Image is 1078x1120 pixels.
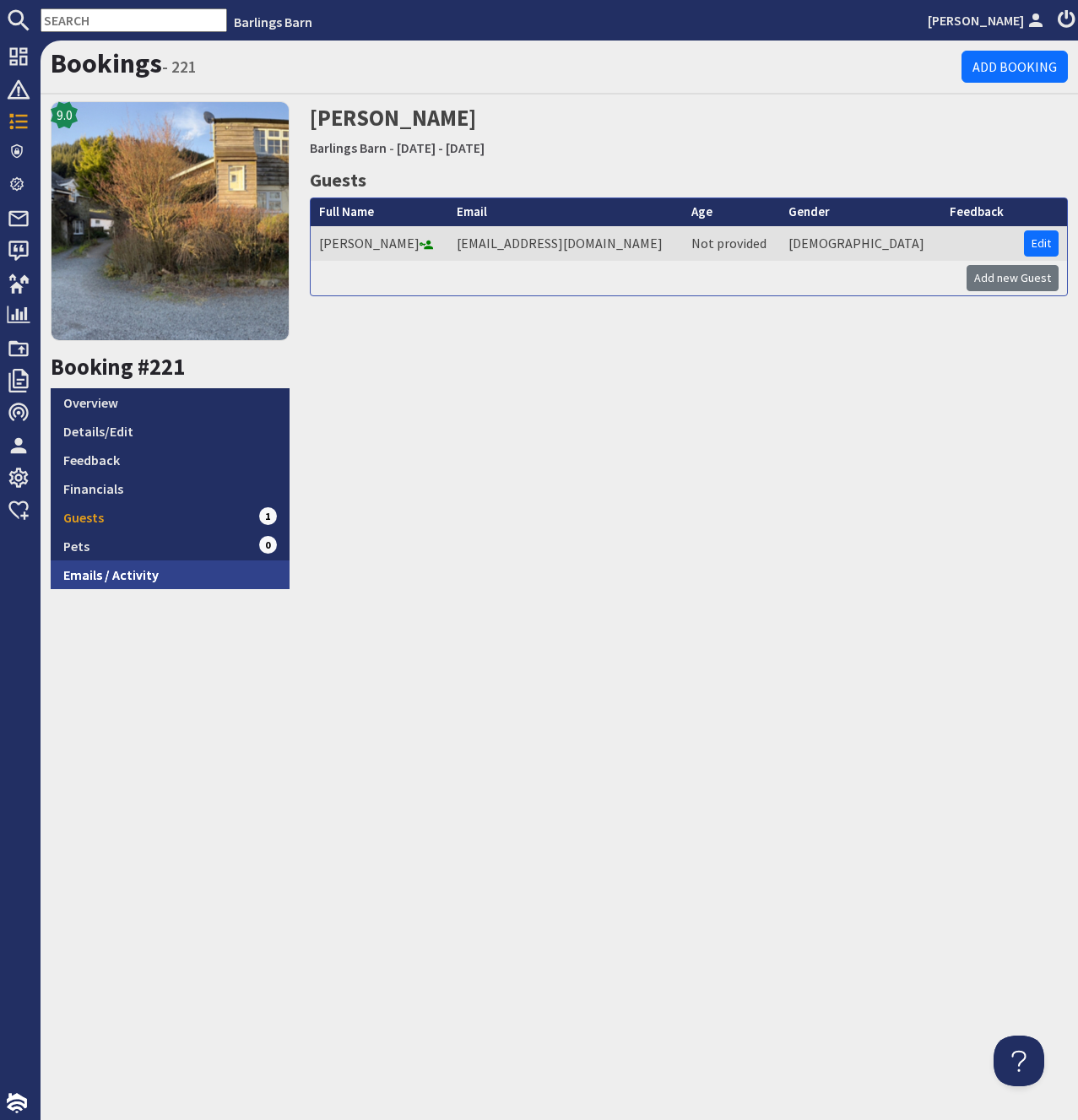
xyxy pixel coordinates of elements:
a: Guests1 [51,503,290,532]
a: Overview [51,388,290,417]
a: Barlings Barn [310,139,387,156]
a: Pets0 [51,532,290,560]
a: Edit [1024,230,1059,257]
a: Emails / Activity [51,560,290,589]
td: [PERSON_NAME] [311,226,448,261]
td: [EMAIL_ADDRESS][DOMAIN_NAME] [448,226,683,261]
h2: [PERSON_NAME] [310,101,808,161]
a: Feedback [51,446,290,474]
th: Age [683,198,780,226]
th: Feedback [941,198,1016,226]
th: Email [448,198,683,226]
a: 9.0 [51,101,290,353]
a: Add new Guest [967,265,1059,291]
span: 9.0 [57,105,73,125]
iframe: Toggle Customer Support [994,1036,1044,1086]
th: Full Name [311,198,448,226]
span: 1 [259,507,278,524]
a: [PERSON_NAME] [928,10,1048,30]
a: Add Booking [962,51,1068,83]
a: Bookings [51,46,162,80]
img: Barlings Barn's icon [51,101,290,340]
img: staytech_i_w-64f4e8e9ee0a9c174fd5317b4b171b261742d2d393467e5bdba4413f4f884c10.svg [7,1093,27,1113]
a: [DATE] - [DATE] [397,139,485,156]
a: Booking #221 [51,353,185,381]
input: SEARCH [41,8,227,32]
td: Not provided [683,226,780,261]
small: - 221 [162,57,197,77]
td: [DEMOGRAPHIC_DATA] [780,226,941,261]
span: - [389,139,394,156]
a: Barlings Barn [234,14,312,30]
a: Financials [51,474,290,503]
h3: Guests [310,165,1068,194]
th: Gender [780,198,941,226]
span: 0 [259,536,278,553]
a: Details/Edit [51,417,290,446]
